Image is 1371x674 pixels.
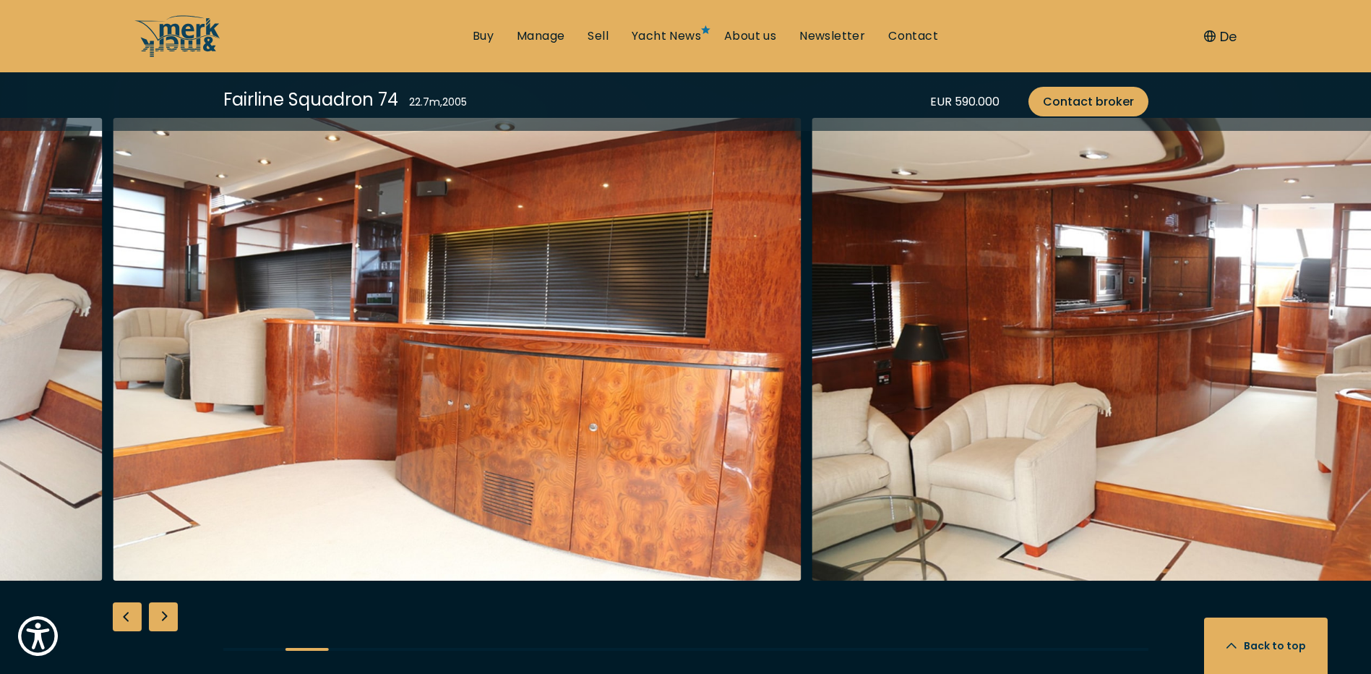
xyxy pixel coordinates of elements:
a: Manage [517,28,564,44]
div: Next slide [149,602,178,631]
div: Fairline Squadron 74 [223,87,398,112]
a: Contact [888,28,938,44]
div: 22.7 m , 2005 [409,95,467,110]
a: Newsletter [799,28,865,44]
img: Merk&Merk [113,118,801,581]
a: Contact broker [1028,87,1148,116]
div: Previous slide [113,602,142,631]
a: Yacht News [632,28,701,44]
a: / [134,46,221,62]
button: Show Accessibility Preferences [14,613,61,660]
a: About us [724,28,776,44]
button: De [1204,27,1237,46]
a: Sell [588,28,609,44]
div: EUR 590.000 [930,93,1000,111]
a: Buy [473,28,494,44]
button: Back to top [1204,618,1328,674]
span: Contact broker [1043,93,1134,111]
